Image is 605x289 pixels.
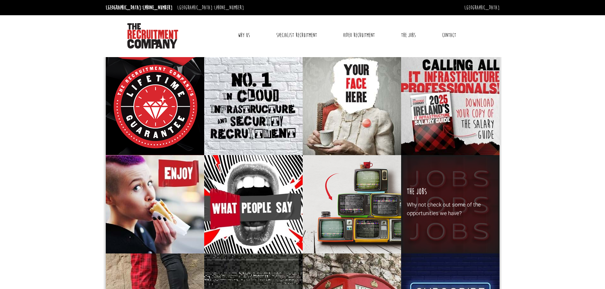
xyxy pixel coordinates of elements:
[407,187,427,197] h3: The Jobs
[401,155,500,253] a: The Jobs Why not check out some of the opportunities we have?
[396,27,420,43] a: The Jobs
[104,3,174,13] li: [GEOGRAPHIC_DATA]:
[338,27,380,43] a: Video Recruitment
[437,27,461,43] a: Contact
[214,4,244,11] a: [PHONE_NUMBER]
[176,3,245,13] li: [GEOGRAPHIC_DATA]:
[143,4,172,11] a: [PHONE_NUMBER]
[407,200,494,218] p: Why not check out some of the opportunities we have?
[127,23,178,49] img: The Recruitment Company
[272,27,322,43] a: Specialist Recruitment
[464,4,500,11] a: [GEOGRAPHIC_DATA]
[233,27,255,43] a: Why Us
